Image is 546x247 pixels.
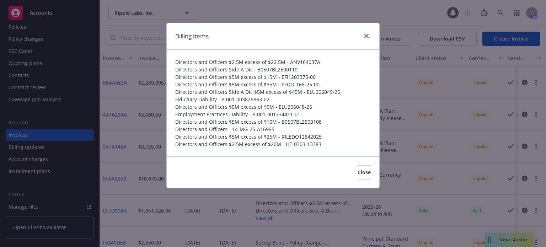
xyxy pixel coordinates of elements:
span: Directors and Officers $5M excess of $35M - PFDO-168-25-00 [175,81,371,88]
span: Employment Practices Liability - P-001-001734411-01 [175,111,371,118]
span: Directors and Officers Side A Dic - B0507BL2500110 [175,66,371,73]
span: Directors and Officers $5M excess of $5M - ELU206048-25 [175,103,371,111]
span: Directors and Officers $5M excess of $15M - EFI1203375-00 [175,73,371,81]
span: Directors and Officers $2.5M excess of $22.5M - ANV164037A [175,58,371,66]
span: Directors and Officers $5M excess of $10M - B0507BL2500108 [175,118,371,125]
span: Fiduciary Liability - P-001-003826863-02 [175,96,371,103]
span: Directors and Officers $2.5M excess of $20M - HE-0303-13383 [175,140,371,148]
span: Directors and Officers - 14-MG-25-A16995 [175,125,371,133]
h1: Billing items [175,32,209,41]
span: Directors and Officers $5M excess of $25M - RILEDO12842025 [175,133,371,140]
a: close [362,32,371,40]
span: Directors and Officers Side A Dic $5M excess of $45M - ELU206049-25 [175,88,371,96]
span: Close [358,169,371,176]
button: Close [358,165,371,179]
